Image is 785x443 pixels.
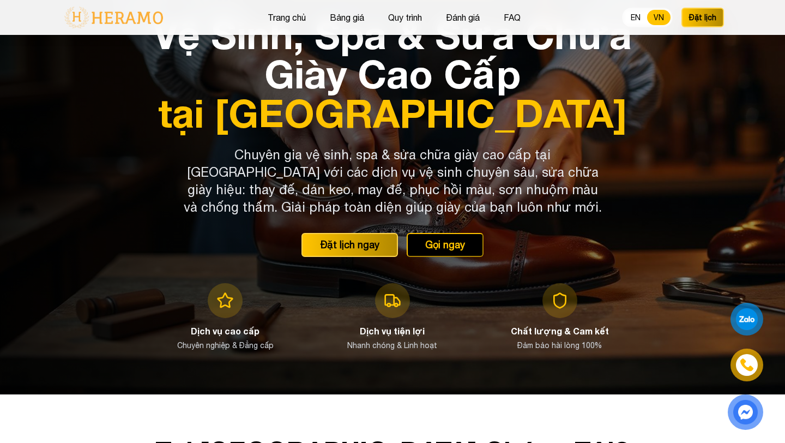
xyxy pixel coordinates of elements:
[740,358,753,372] img: phone-icon
[327,10,367,25] button: Bảng giá
[407,233,484,257] button: Gọi ngay
[681,8,724,27] button: Đặt lịch
[624,10,647,25] button: EN
[517,340,602,351] p: Đảm bảo hài lòng 100%
[360,325,425,338] h3: Dịch vụ tiện lợi
[500,10,524,25] button: FAQ
[61,6,166,29] img: logo-with-text.png
[385,10,425,25] button: Quy trình
[347,340,437,351] p: Nhanh chóng & Linh hoạt
[264,10,309,25] button: Trang chủ
[730,349,763,381] a: phone-icon
[443,10,483,25] button: Đánh giá
[511,325,609,338] h3: Chất lượng & Cam kết
[177,340,274,351] p: Chuyên nghiệp & Đẳng cấp
[148,93,637,133] span: tại [GEOGRAPHIC_DATA]
[148,15,637,133] h1: Vệ Sinh, Spa & Sửa Chữa Giày Cao Cấp
[183,146,602,215] p: Chuyên gia vệ sinh, spa & sửa chữa giày cao cấp tại [GEOGRAPHIC_DATA] với các dịch vụ vệ sinh chu...
[191,325,259,338] h3: Dịch vụ cao cấp
[301,233,398,257] button: Đặt lịch ngay
[647,10,671,25] button: VN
